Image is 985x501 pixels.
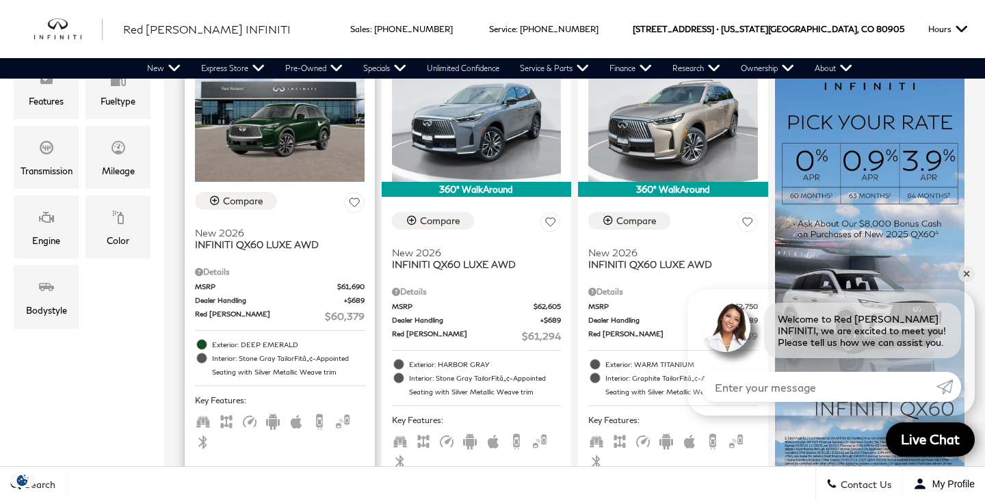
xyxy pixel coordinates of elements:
span: $62,605 [534,301,561,312]
span: Adaptive Cruise Control [635,435,651,445]
span: Android Auto [658,435,674,445]
div: Features [29,94,64,109]
span: Bodystyle [38,275,55,303]
div: MileageMileage [86,126,150,189]
span: : [370,24,372,34]
span: Apple Car-Play [681,435,698,445]
span: Red [PERSON_NAME] [392,329,523,343]
span: Backup Camera [705,435,721,445]
a: Finance [599,58,662,79]
span: Third Row Seats [392,435,408,445]
div: 360° WalkAround [578,182,768,197]
a: Research [662,58,731,79]
span: MSRP [195,282,337,292]
a: New [137,58,191,79]
div: Compare [616,215,657,227]
div: Fueltype [101,94,135,109]
a: Dealer Handling $689 [392,315,562,325]
span: Adaptive Cruise Control [241,415,258,425]
img: INFINITI [34,18,103,40]
a: Submit [936,372,961,402]
span: $61,294 [522,329,561,343]
a: Service & Parts [510,58,599,79]
a: New 2026INFINITI QX60 LUXE AWD [588,238,758,270]
a: Live Chat [886,422,975,457]
div: Compare [420,215,460,227]
span: New 2026 [392,247,551,258]
span: Bluetooth [195,435,211,446]
span: Service [489,24,516,34]
span: Sales [350,24,370,34]
span: New 2026 [195,227,354,239]
a: Dealer Handling $689 [588,315,758,325]
div: Pricing Details - INFINITI QX60 LUXE AWD [588,286,758,298]
nav: Main Navigation [137,58,863,79]
span: Key Features : [195,393,365,408]
span: MSRP [588,301,731,312]
span: $61,690 [337,282,365,292]
span: Third Row Seats [588,435,605,445]
a: [PHONE_NUMBER] [374,24,453,34]
span: Adaptive Cruise Control [438,435,455,445]
button: Compare Vehicle [195,192,277,210]
span: Blind Spot Monitor [531,435,548,445]
span: Apple Car-Play [485,435,501,445]
input: Enter your message [701,372,936,402]
a: Ownership [731,58,804,79]
div: TransmissionTransmission [14,126,79,189]
a: Dealer Handling $689 [195,295,365,306]
span: Dealer Handling [195,295,344,306]
span: Key Features : [588,413,758,428]
div: Transmission [21,163,73,178]
a: Red [PERSON_NAME] $60,379 [195,309,365,323]
span: Android Auto [462,435,478,445]
span: Exterior: HARBOR GRAY [409,357,562,371]
div: Bodystyle [26,303,67,318]
span: My Profile [927,478,975,489]
span: Exterior: WARM TITANIUM [605,357,758,371]
span: INFINITI QX60 LUXE AWD [588,258,748,270]
span: INFINITI QX60 LUXE AWD [195,239,354,250]
span: Color [110,206,127,233]
div: ColorColor [86,195,150,258]
div: EngineEngine [14,195,79,258]
div: Mileage [102,163,135,178]
div: Pricing Details - INFINITI QX60 LUXE AWD [195,266,365,278]
span: AWD [415,435,432,445]
a: Unlimited Confidence [417,58,510,79]
span: Bluetooth [392,455,408,465]
div: Pricing Details - INFINITI QX60 LUXE AWD [392,286,562,298]
span: Blind Spot Monitor [334,415,351,425]
span: New 2026 [588,247,748,258]
img: 2026 INFINITI QX60 LUXE AWD [392,55,562,182]
span: Transmission [38,136,55,163]
span: MSRP [392,301,534,312]
a: infiniti [34,18,103,40]
img: Agent profile photo [701,303,750,352]
span: Red [PERSON_NAME] INFINITI [123,23,291,36]
div: Color [107,233,129,248]
a: [PHONE_NUMBER] [520,24,599,34]
button: Save Vehicle [344,192,365,217]
img: Opt-Out Icon [7,473,38,487]
span: Red [PERSON_NAME] [195,309,325,323]
a: MSRP $62,750 [588,301,758,312]
span: $60,379 [325,309,365,323]
button: Compare Vehicle [392,212,474,230]
section: Click to Open Cookie Consent Modal [7,473,38,487]
span: $689 [540,315,561,325]
span: Fueltype [110,66,127,94]
span: Dealer Handling [392,315,541,325]
button: Save Vehicle [540,212,561,237]
span: Search [21,478,55,490]
div: FueltypeFueltype [86,56,150,119]
span: Backup Camera [311,415,328,425]
span: AWD [612,435,628,445]
span: Interior: Graphite TailorFitâ„¢-Appointed Seating with Silver Metallic Weave Trim [605,371,758,398]
span: Interior: Stone Gray TailorFitâ„¢-Appointed Seating with Silver Metallic Weave trim [409,371,562,398]
span: Interior: Stone Gray TailorFitâ„¢-Appointed Seating with Silver Metallic Weave trim [212,351,365,379]
span: AWD [218,415,235,425]
span: INFINITI QX60 LUXE AWD [392,258,551,270]
a: Express Store [191,58,275,79]
span: Features [38,66,55,94]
